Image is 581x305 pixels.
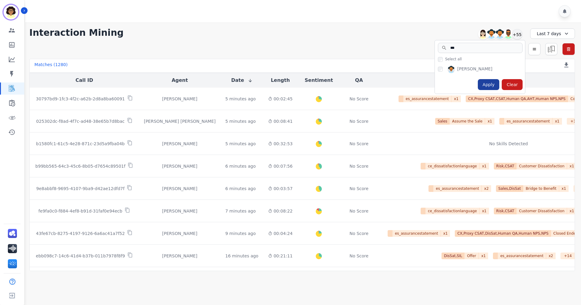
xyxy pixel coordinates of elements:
[225,118,256,124] div: 5 minutes ago
[36,96,125,102] p: 30797bd9-1fc3-4f2c-a62b-2d8a8ba60091
[457,66,492,73] div: [PERSON_NAME]
[553,118,562,125] span: x 1
[271,77,290,84] button: Length
[350,208,369,214] div: No Score
[504,118,553,125] span: es_assurancestatement
[144,230,215,236] div: [PERSON_NAME]
[38,208,122,214] p: fe9fa0c0-f884-4ef8-b91d-31faf0e94ecb
[144,141,215,147] div: [PERSON_NAME]
[451,96,461,102] span: x 1
[225,253,258,259] div: 16 minutes ago
[144,253,215,259] div: [PERSON_NAME]
[517,208,567,214] span: Customer Dissatisfaction
[144,96,215,102] div: [PERSON_NAME]
[479,253,488,259] span: x 1
[36,230,125,236] p: 43fe67cb-8275-4197-9126-6a6ac41a7f52
[36,118,125,124] p: 025302dc-f8ad-4f7c-ad48-38e65b7d8bac
[350,96,369,102] div: No Score
[305,77,333,84] button: Sentiment
[496,185,523,192] span: Sales,DisSat
[268,253,293,259] div: 00:21:11
[482,185,491,192] span: x 2
[75,77,93,84] button: Call ID
[494,208,517,214] span: Risk,CSAT
[268,230,293,236] div: 00:04:24
[502,79,523,90] div: Clear
[268,96,293,102] div: 00:02:45
[480,208,489,214] span: x 1
[498,253,546,259] span: es_assurancestatement
[350,118,369,124] div: No Score
[466,96,568,102] span: CX,Proxy CSAT,CSAT,Human QA,AHT,Human NPS,NPS
[567,208,576,214] span: x 1
[29,27,124,38] h1: Interaction Mining
[464,253,479,259] span: Offer
[36,253,125,259] p: ebb098c7-14c6-41d4-b37b-011b7978f8f9
[225,230,256,236] div: 9 minutes ago
[517,163,567,169] span: Customer Dissatisfaction
[225,186,256,192] div: 6 minutes ago
[392,230,441,237] span: es_assurancestatement
[350,186,369,192] div: No Score
[425,208,480,214] span: ce_dissatisfactionlanguage
[225,208,256,214] div: 7 minutes ago
[485,118,494,125] span: x 1
[350,163,369,169] div: No Score
[350,141,369,147] div: No Score
[433,185,482,192] span: es_assurancestatement
[523,185,559,192] span: Bridge to Benefit
[567,163,576,169] span: x 1
[489,141,528,147] div: No Skills Detected
[350,230,369,236] div: No Score
[225,141,256,147] div: 5 minutes ago
[559,185,569,192] span: x 1
[350,253,369,259] div: No Score
[268,141,293,147] div: 00:32:53
[36,186,125,192] p: 9e8abbf8-9695-4107-9ba9-d42ae12dfd7f
[445,57,462,62] span: Select all
[480,163,489,169] span: x 1
[144,208,215,214] div: [PERSON_NAME]
[355,77,363,84] button: QA
[144,163,215,169] div: [PERSON_NAME]
[268,208,293,214] div: 00:08:22
[144,186,215,192] div: [PERSON_NAME]
[560,253,576,259] div: + 14
[225,96,256,102] div: 5 minutes ago
[36,141,125,147] p: b1580fc1-61c5-4e28-871c-23d5a9fba04b
[35,163,126,169] p: b99bb565-64c3-45c6-8b05-d7654c89501f
[512,29,522,39] div: +55
[450,118,485,125] span: Assume the Sale
[403,96,452,102] span: es_assurancestatement
[4,5,18,19] img: Bordered avatar
[494,163,517,169] span: Risk,CSAT
[530,28,575,39] div: Last 7 days
[268,163,293,169] div: 00:07:56
[231,77,253,84] button: Date
[478,79,500,90] div: Apply
[34,62,68,70] div: Matches ( 1280 )
[546,253,556,259] span: x 2
[441,230,450,237] span: x 1
[441,253,464,259] span: DisSat,SIL
[268,186,293,192] div: 00:03:57
[225,163,256,169] div: 6 minutes ago
[425,163,480,169] span: ce_dissatisfactionlanguage
[172,77,188,84] button: Agent
[144,118,215,124] div: [PERSON_NAME] [PERSON_NAME]
[435,118,450,125] span: Sales
[268,118,293,124] div: 00:08:41
[455,230,551,237] span: CX,Proxy CSAT,DisSat,Human QA,Human NPS,NPS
